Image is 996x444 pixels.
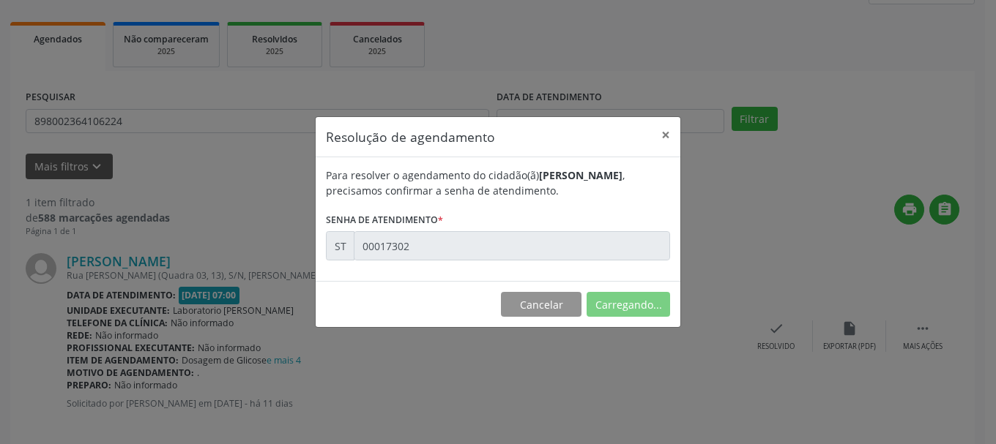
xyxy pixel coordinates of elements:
b: [PERSON_NAME] [539,168,622,182]
button: Close [651,117,680,153]
div: Para resolver o agendamento do cidadão(ã) , precisamos confirmar a senha de atendimento. [326,168,670,198]
button: Cancelar [501,292,581,317]
button: Carregando... [587,292,670,317]
h5: Resolução de agendamento [326,127,495,146]
label: Senha de atendimento [326,208,443,231]
div: ST [326,231,354,260]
